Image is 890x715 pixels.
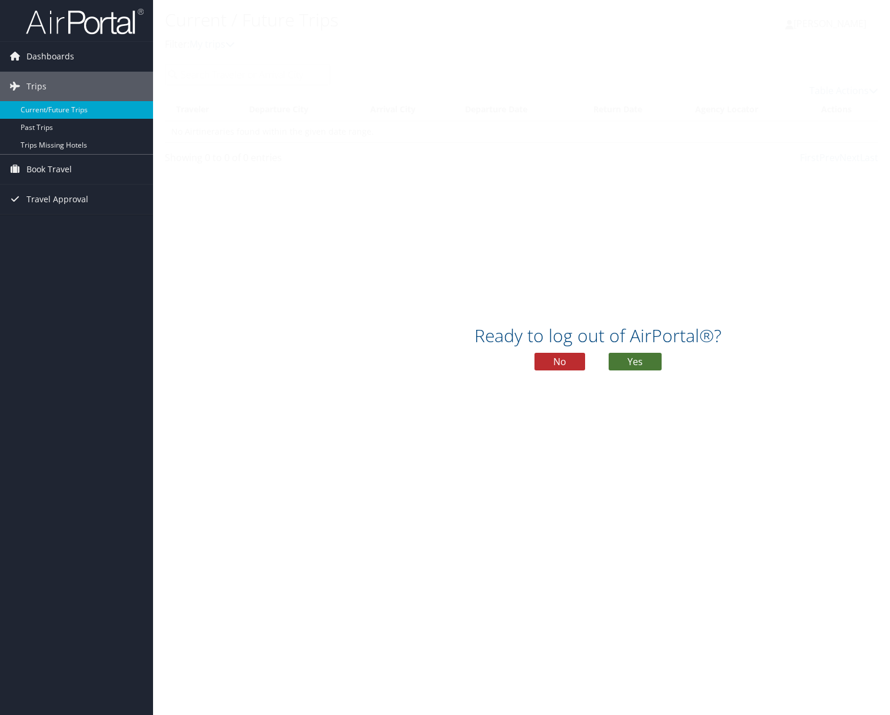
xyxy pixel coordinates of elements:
img: airportal-logo.png [26,8,144,35]
span: Travel Approval [26,185,88,214]
span: Dashboards [26,42,74,71]
button: No [534,353,585,370]
span: Book Travel [26,155,72,184]
button: Yes [609,353,662,370]
span: Trips [26,72,47,101]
